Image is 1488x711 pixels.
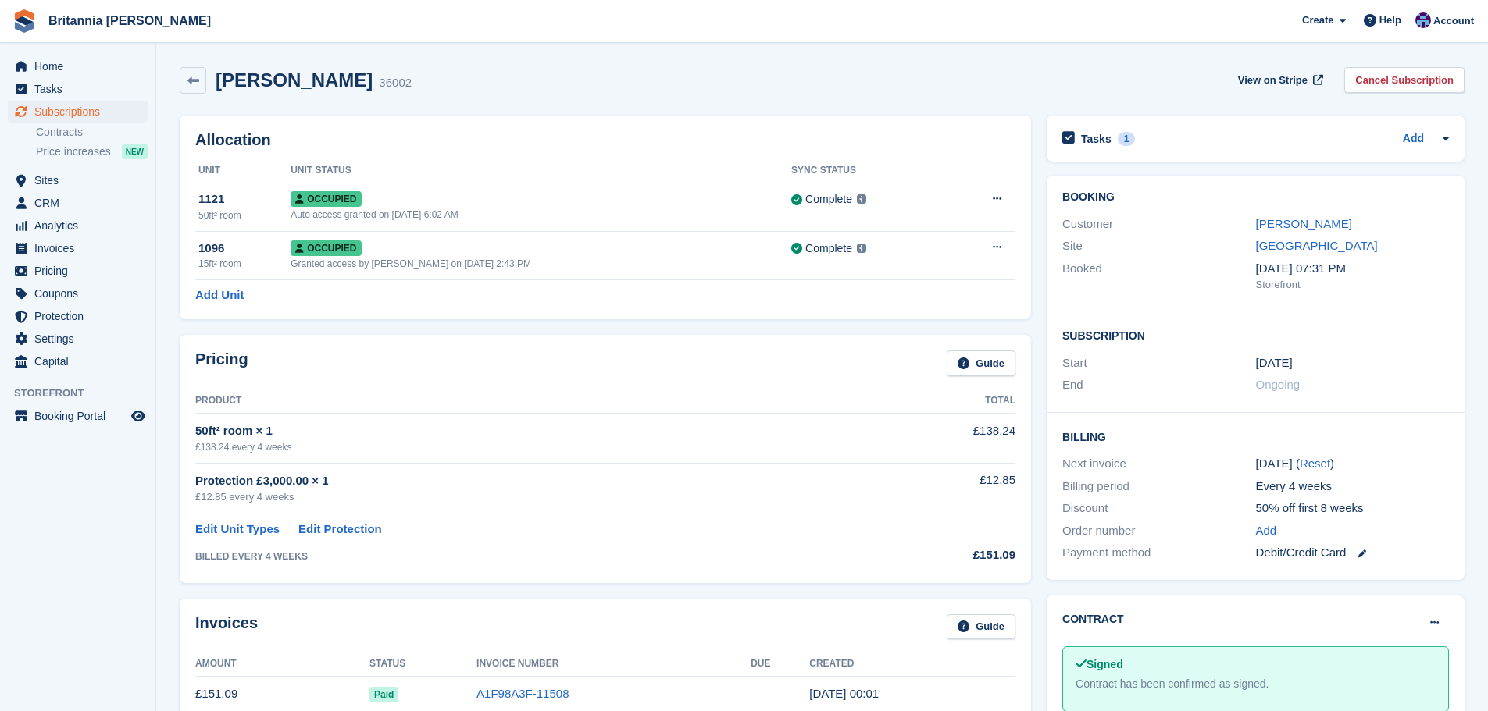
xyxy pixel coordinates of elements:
th: Status [369,652,476,677]
a: Edit Unit Types [195,521,280,539]
a: Reset [1300,457,1330,470]
div: Booked [1062,260,1255,293]
div: Next invoice [1062,455,1255,473]
div: End [1062,376,1255,394]
div: [DATE] 07:31 PM [1256,260,1449,278]
div: Granted access by [PERSON_NAME] on [DATE] 2:43 PM [291,257,791,271]
h2: Booking [1062,191,1449,204]
a: menu [8,328,148,350]
div: Contract has been confirmed as signed. [1076,676,1436,692]
div: Complete [805,191,852,208]
th: Total [864,389,1015,414]
a: menu [8,350,148,372]
span: Settings [34,328,128,350]
img: stora-icon-8386f47178a22dfd0bd8f6a31ec36ba5ce8667c1dd55bd0f319d3a0aa187defe.svg [12,9,36,33]
a: menu [8,305,148,327]
span: Tasks [34,78,128,100]
span: Ongoing [1256,378,1301,391]
th: Amount [195,652,369,677]
a: menu [8,55,148,77]
a: [GEOGRAPHIC_DATA] [1256,239,1378,252]
span: Protection [34,305,128,327]
div: Storefront [1256,277,1449,293]
a: Preview store [129,407,148,425]
div: £138.24 every 4 weeks [195,440,864,454]
div: Billing period [1062,478,1255,496]
th: Sync Status [791,158,947,183]
a: Add [1403,130,1424,148]
div: Order number [1062,522,1255,540]
a: menu [8,169,148,191]
h2: Pricing [195,350,248,376]
img: Becca Clark [1415,12,1431,28]
span: CRM [34,192,128,214]
time: 2024-04-16 23:00:00 UTC [1256,354,1293,372]
div: Site [1062,237,1255,255]
div: Customer [1062,215,1255,233]
a: Edit Protection [298,521,382,539]
div: 50% off first 8 weeks [1256,499,1449,517]
th: Unit [195,158,291,183]
div: NEW [122,144,148,159]
div: 15ft² room [198,257,291,271]
span: Coupons [34,283,128,304]
div: [DATE] ( ) [1256,455,1449,473]
div: £151.09 [864,546,1015,564]
img: icon-info-grey-7440780725fd019a000dd9b08b2336e03edf1995a4989e88bcd33f0948082b44.svg [857,194,866,204]
a: Guide [947,350,1015,376]
a: menu [8,260,148,282]
h2: Billing [1062,428,1449,444]
span: Sites [34,169,128,191]
div: 1 [1118,132,1136,146]
div: 50ft² room [198,208,291,222]
a: Add [1256,522,1277,540]
a: Guide [947,614,1015,640]
h2: [PERSON_NAME] [216,69,373,91]
span: Subscriptions [34,101,128,123]
span: View on Stripe [1238,73,1308,88]
span: Help [1379,12,1401,28]
a: menu [8,78,148,100]
div: Every 4 weeks [1256,478,1449,496]
div: Payment method [1062,544,1255,562]
span: Storefront [14,386,155,401]
th: Created [809,652,1015,677]
a: Cancel Subscription [1344,67,1465,93]
a: menu [8,101,148,123]
h2: Allocation [195,131,1015,149]
div: £12.85 every 4 weeks [195,489,864,505]
th: Unit Status [291,158,791,183]
th: Invoice Number [476,652,751,677]
div: 50ft² room × 1 [195,422,864,440]
th: Due [751,652,809,677]
img: icon-info-grey-7440780725fd019a000dd9b08b2336e03edf1995a4989e88bcd33f0948082b44.svg [857,244,866,253]
a: A1F98A3F-11508 [476,687,569,700]
div: Auto access granted on [DATE] 6:02 AM [291,208,791,222]
a: View on Stripe [1232,67,1326,93]
div: 36002 [379,74,412,92]
span: Pricing [34,260,128,282]
span: Occupied [291,240,361,256]
span: Invoices [34,237,128,259]
td: £12.85 [864,463,1015,514]
a: menu [8,237,148,259]
h2: Tasks [1081,132,1112,146]
a: [PERSON_NAME] [1256,217,1352,230]
h2: Subscription [1062,327,1449,343]
div: Complete [805,240,852,257]
span: Analytics [34,215,128,236]
a: Price increases NEW [36,143,148,160]
div: Start [1062,354,1255,372]
a: menu [8,283,148,304]
a: menu [8,405,148,427]
span: Create [1302,12,1333,28]
span: Account [1433,13,1474,29]
div: 1096 [198,240,291,258]
span: Price increases [36,144,111,159]
a: Britannia [PERSON_NAME] [42,8,217,34]
h2: Invoices [195,614,258,640]
time: 2025-09-02 23:01:09 UTC [809,687,879,700]
span: Home [34,55,128,77]
a: menu [8,192,148,214]
a: Add Unit [195,286,244,304]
